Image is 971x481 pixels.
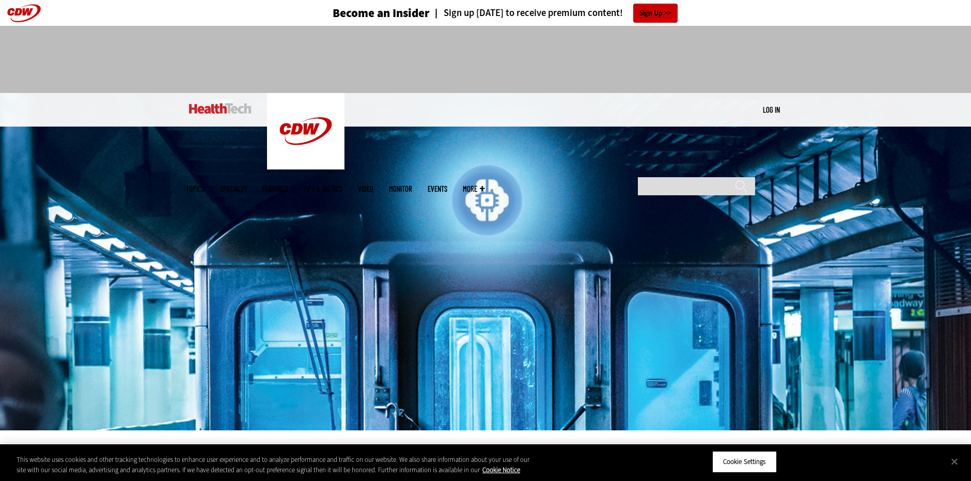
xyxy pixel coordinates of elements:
[430,8,623,18] a: Sign up [DATE] to receive premium content!
[262,185,288,193] a: Features
[220,185,247,193] span: Specialty
[267,93,344,169] img: Home
[303,185,342,193] a: Tips & Tactics
[189,103,252,114] img: Home
[294,7,430,19] a: Become an Insider
[297,36,674,83] iframe: advertisement
[389,185,412,193] a: MonITor
[633,4,678,23] a: Sign Up
[428,185,447,193] a: Events
[186,185,205,193] span: Topics
[17,455,534,475] div: This website uses cookies and other tracking technologies to enhance user experience and to analy...
[358,185,373,193] a: Video
[712,451,777,473] button: Cookie Settings
[333,7,430,19] h3: Become an Insider
[267,161,344,172] a: CDW
[763,105,780,114] a: Log in
[763,104,780,115] div: User menu
[463,185,484,193] span: More
[482,466,520,474] a: More information about your privacy
[943,450,966,473] button: Close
